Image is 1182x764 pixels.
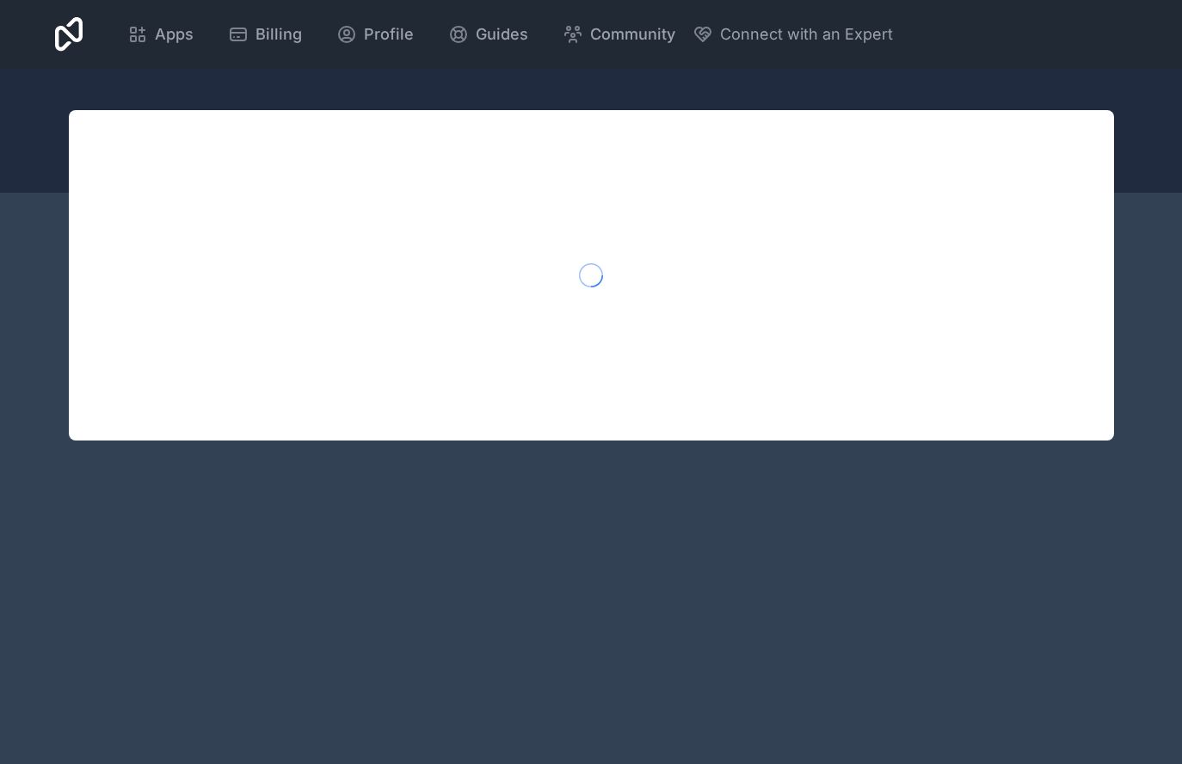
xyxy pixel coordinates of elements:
span: Billing [255,22,302,46]
a: Community [549,15,689,53]
a: Guides [434,15,542,53]
span: Apps [155,22,194,46]
a: Apps [114,15,207,53]
a: Billing [214,15,316,53]
span: Guides [476,22,528,46]
span: Connect with an Expert [720,22,893,46]
button: Connect with an Expert [693,22,893,46]
a: Profile [323,15,428,53]
span: Community [590,22,675,46]
span: Profile [364,22,414,46]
